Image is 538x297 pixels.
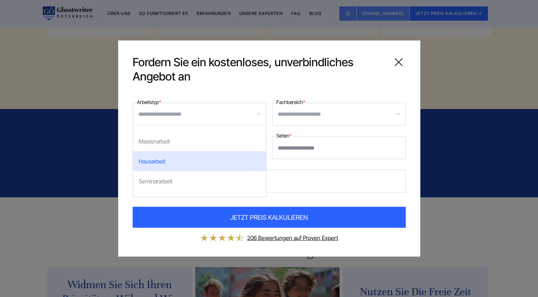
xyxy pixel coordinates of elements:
span: Fordern Sie ein kostenloses, unverbindliches Angebot an [133,55,386,84]
div: Exposé [133,191,266,211]
div: Hausarbeit [133,151,266,171]
button: JETZT PREIS KALKULIEREN [133,207,406,228]
div: Masterarbeit [133,131,266,151]
label: Seiten [276,131,292,140]
span: JETZT PREIS KALKULIEREN [230,213,308,222]
div: Seminararbeit [133,171,266,191]
label: Arbeitstyp [137,98,161,106]
label: Fachbereich [276,98,305,106]
a: 206 Bewertungen auf Proven Expert [247,234,338,241]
